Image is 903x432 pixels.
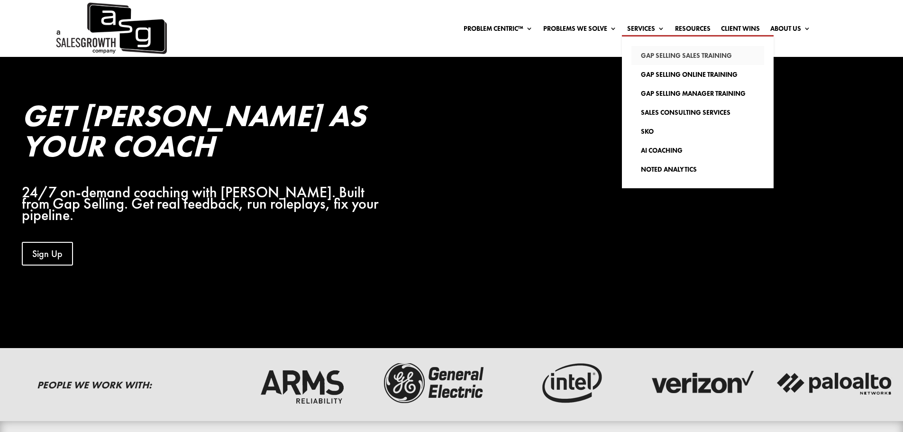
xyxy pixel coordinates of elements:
a: Noted Analytics [631,160,764,179]
a: SKO [631,122,764,141]
iframe: AI Keenan [428,101,791,305]
img: verizon-logo-dark [642,359,761,407]
a: About Us [770,25,811,36]
img: intel-logo-dark [509,359,628,407]
a: Problem Centric™ [464,25,533,36]
img: arms-reliability-logo-dark [243,359,361,407]
a: Gap Selling Sales Training [631,46,764,65]
a: Gap Selling Manager Training [631,84,764,103]
a: Sign Up [22,242,73,266]
a: Client Wins [721,25,760,36]
a: Resources [675,25,711,36]
h2: Get [PERSON_NAME] As Your Coach [22,101,385,166]
a: Problems We Solve [543,25,617,36]
a: Services [627,25,665,36]
img: ge-logo-dark [376,359,494,407]
img: palato-networks-logo-dark [775,359,894,407]
div: 24/7 on-demand coaching with [PERSON_NAME]. Built from Gap Selling. Get real feedback, run rolepl... [22,187,385,221]
a: Sales Consulting Services [631,103,764,122]
a: Gap Selling Online Training [631,65,764,84]
a: AI Coaching [631,141,764,160]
